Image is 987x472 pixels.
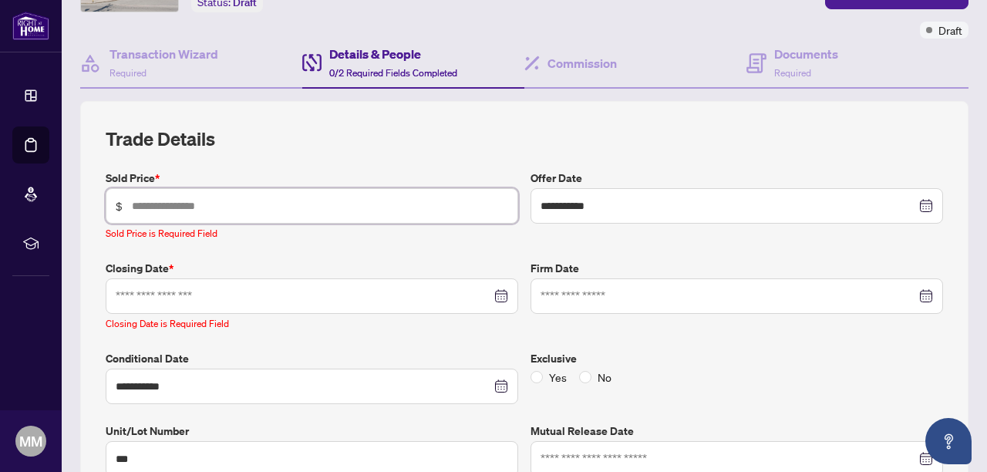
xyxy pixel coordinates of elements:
[938,22,962,39] span: Draft
[106,170,518,187] label: Sold Price
[109,67,147,79] span: Required
[106,423,518,440] label: Unit/Lot Number
[774,67,811,79] span: Required
[106,318,229,329] span: Closing Date is Required Field
[591,369,618,386] span: No
[106,228,217,239] span: Sold Price is Required Field
[12,12,49,40] img: logo
[19,430,42,452] span: MM
[531,260,943,277] label: Firm Date
[329,67,457,79] span: 0/2 Required Fields Completed
[106,350,518,367] label: Conditional Date
[531,350,943,367] label: Exclusive
[106,126,943,151] h2: Trade Details
[531,423,943,440] label: Mutual Release Date
[531,170,943,187] label: Offer Date
[116,197,123,214] span: $
[774,45,838,63] h4: Documents
[925,418,972,464] button: Open asap
[543,369,573,386] span: Yes
[109,45,218,63] h4: Transaction Wizard
[329,45,457,63] h4: Details & People
[106,260,518,277] label: Closing Date
[547,54,617,72] h4: Commission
